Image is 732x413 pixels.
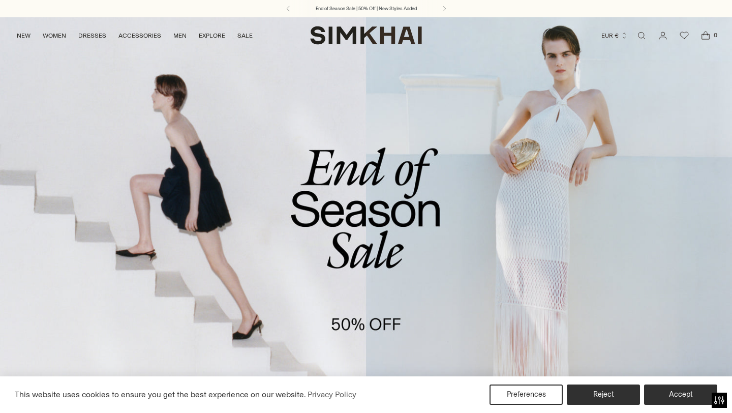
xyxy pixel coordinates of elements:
a: End of Season Sale | 50% Off | New Styles Added [316,5,417,12]
a: NEW [17,24,30,47]
a: MEN [173,24,187,47]
a: Open search modal [631,25,652,46]
button: EUR € [601,24,628,47]
a: Go to the account page [653,25,673,46]
a: Privacy Policy (opens in a new tab) [306,387,358,402]
a: Open cart modal [695,25,716,46]
button: Preferences [490,385,563,405]
a: SALE [237,24,253,47]
button: Accept [644,385,717,405]
a: DRESSES [78,24,106,47]
a: Wishlist [674,25,694,46]
button: Reject [567,385,640,405]
a: EXPLORE [199,24,225,47]
span: This website uses cookies to ensure you get the best experience on our website. [15,390,306,399]
span: 0 [711,31,720,40]
a: ACCESSORIES [118,24,161,47]
a: SIMKHAI [310,25,422,45]
a: WOMEN [43,24,66,47]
